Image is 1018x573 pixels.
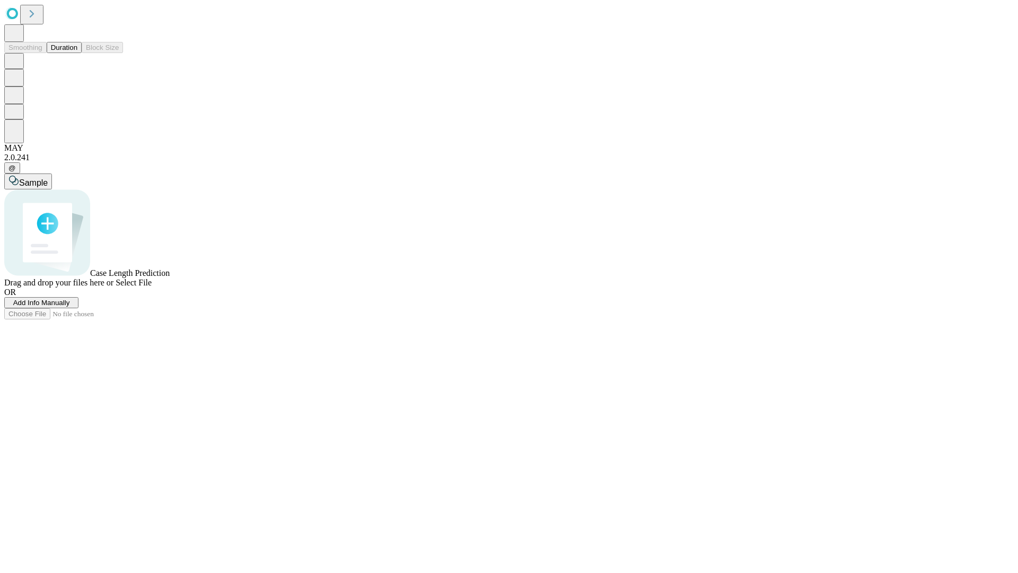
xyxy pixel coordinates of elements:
[4,153,1014,162] div: 2.0.241
[4,42,47,53] button: Smoothing
[4,143,1014,153] div: MAY
[19,178,48,187] span: Sample
[4,297,78,308] button: Add Info Manually
[4,162,20,173] button: @
[8,164,16,172] span: @
[4,288,16,297] span: OR
[47,42,82,53] button: Duration
[4,173,52,189] button: Sample
[82,42,123,53] button: Block Size
[116,278,152,287] span: Select File
[90,268,170,277] span: Case Length Prediction
[13,299,70,307] span: Add Info Manually
[4,278,113,287] span: Drag and drop your files here or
